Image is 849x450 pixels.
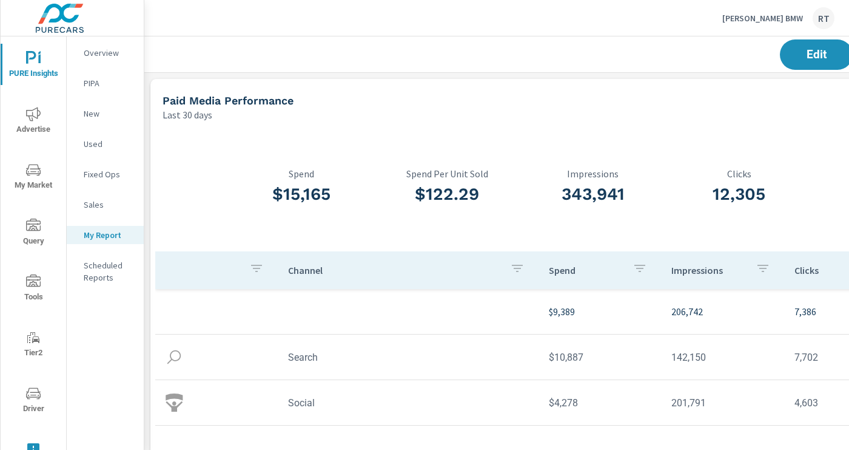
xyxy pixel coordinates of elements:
p: New [84,107,134,120]
img: icon-search.svg [165,348,183,366]
span: Edit [792,49,841,60]
span: My Market [4,163,62,193]
p: 206,742 [671,304,775,319]
p: Sales [84,199,134,211]
h3: 12,305 [666,184,812,205]
h3: $122.29 [374,184,520,205]
div: PIPA [67,74,144,92]
img: icon-social.svg [165,394,183,412]
div: My Report [67,226,144,244]
p: Spend [228,168,374,179]
p: PIPA [84,77,134,89]
div: Scheduled Reports [67,256,144,287]
div: New [67,104,144,123]
h3: $15,165 [228,184,374,205]
p: Channel [288,264,500,276]
span: Tools [4,274,62,304]
div: Overview [67,44,144,62]
p: $9,389 [549,304,653,319]
td: 201,791 [662,387,785,418]
span: Driver [4,386,62,416]
p: Impressions [520,168,666,179]
span: Query [4,219,62,248]
div: Fixed Ops [67,165,144,183]
p: Spend Per Unit Sold [374,168,520,179]
p: [PERSON_NAME] BMW [722,13,803,24]
td: Search [278,342,539,373]
div: Used [67,135,144,153]
span: PURE Insights [4,51,62,81]
p: Last 30 days [163,107,212,122]
div: Sales [67,196,144,214]
span: Advertise [4,107,62,137]
div: RT [813,7,834,29]
h3: 343,941 [520,184,666,205]
p: Spend [549,264,623,276]
p: Scheduled Reports [84,259,134,284]
p: Impressions [671,264,746,276]
p: Overview [84,47,134,59]
h5: Paid Media Performance [163,94,294,107]
td: 142,150 [662,342,785,373]
p: Fixed Ops [84,168,134,180]
span: Tier2 [4,330,62,360]
p: Clicks [666,168,812,179]
p: Used [84,138,134,150]
td: Social [278,387,539,418]
p: My Report [84,229,134,241]
td: $4,278 [539,387,662,418]
td: $10,887 [539,342,662,373]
